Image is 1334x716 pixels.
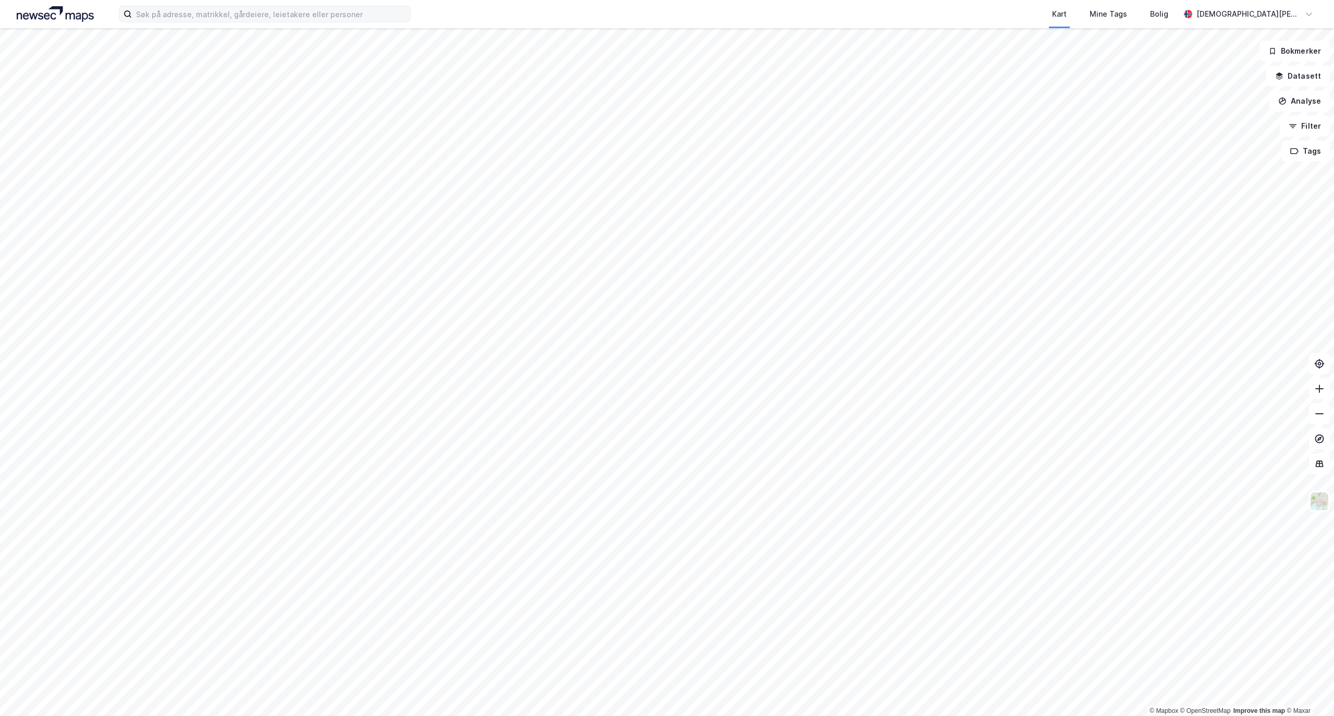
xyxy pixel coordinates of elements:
div: Kontrollprogram for chat [1282,666,1334,716]
img: logo.a4113a55bc3d86da70a041830d287a7e.svg [17,6,94,22]
iframe: Chat Widget [1282,666,1334,716]
div: [DEMOGRAPHIC_DATA][PERSON_NAME] [1196,8,1301,20]
div: Bolig [1150,8,1168,20]
div: Mine Tags [1090,8,1127,20]
input: Søk på adresse, matrikkel, gårdeiere, leietakere eller personer [132,6,410,22]
div: Kart [1052,8,1067,20]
